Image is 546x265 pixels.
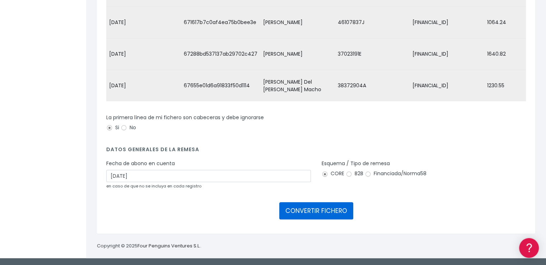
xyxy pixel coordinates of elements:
label: B2B [346,170,363,177]
a: POWERED BY ENCHANT [99,207,138,214]
label: La primera línea de mi fichero son cabeceras y debe ignorarse [106,114,264,121]
a: Problemas habituales [7,102,136,113]
small: en caso de que no se incluya en cada registro [106,183,201,189]
div: Convertir ficheros [7,79,136,86]
td: [DATE] [106,7,181,38]
h4: Datos generales de la remesa [106,147,526,156]
td: [PERSON_NAME] Del [PERSON_NAME] Macho [260,70,335,102]
div: Facturación [7,143,136,149]
td: [FINANCIAL_ID] [410,7,484,38]
p: Copyright © 2025 . [97,242,201,250]
a: General [7,154,136,165]
a: Formatos [7,91,136,102]
div: Programadores [7,172,136,179]
label: Fecha de abono en cuenta [106,160,175,167]
div: Información general [7,50,136,57]
td: [PERSON_NAME] [260,38,335,70]
a: Información general [7,61,136,72]
td: 67288bd537137ab29702c427 [181,38,260,70]
td: [DATE] [106,38,181,70]
label: Financiada/Norma58 [365,170,426,177]
td: [FINANCIAL_ID] [410,70,484,102]
td: [DATE] [106,70,181,102]
label: Esquema / Tipo de remesa [322,160,390,167]
td: 38372904A [335,70,410,102]
a: Four Penguins Ventures S.L. [137,242,200,249]
td: 37023191E [335,38,410,70]
td: [PERSON_NAME] [260,7,335,38]
button: Contáctanos [7,192,136,205]
td: 671617b7c0af4ea75b0bee3e [181,7,260,38]
a: Perfiles de empresas [7,124,136,135]
label: No [121,124,136,131]
button: CONVERTIR FICHERO [279,202,353,219]
td: 46107837J [335,7,410,38]
label: CORE [322,170,344,177]
label: Si [106,124,119,131]
td: 67655e01d6a91833f50d1114 [181,70,260,102]
a: API [7,183,136,195]
a: Videotutoriales [7,113,136,124]
td: [FINANCIAL_ID] [410,38,484,70]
